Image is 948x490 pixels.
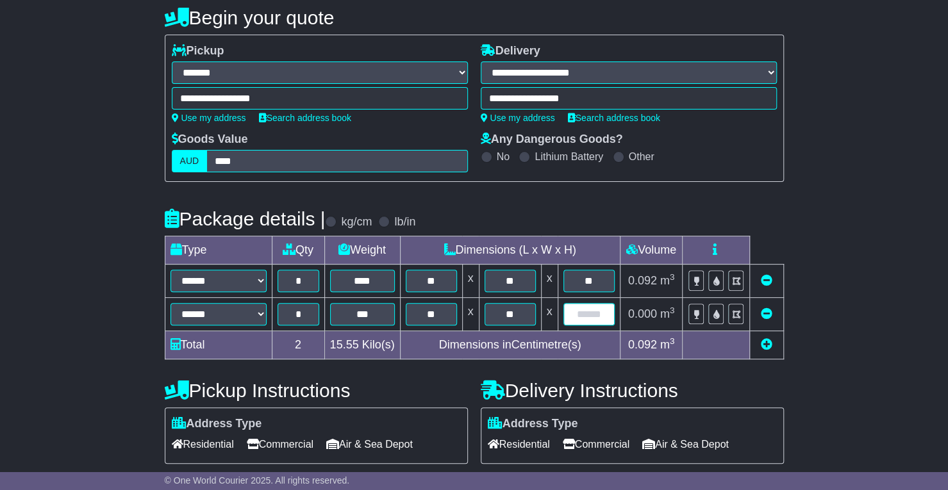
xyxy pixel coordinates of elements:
label: Goods Value [172,133,248,147]
a: Add new item [761,338,772,351]
span: m [660,307,675,320]
h4: Pickup Instructions [165,380,468,401]
a: Remove this item [761,307,772,320]
span: Residential [172,434,234,454]
a: Use my address [172,113,246,123]
td: x [541,298,558,331]
sup: 3 [670,272,675,282]
td: 2 [272,331,324,359]
span: 15.55 [330,338,359,351]
label: AUD [172,150,208,172]
span: Commercial [247,434,313,454]
span: 0.092 [628,338,657,351]
span: 0.092 [628,274,657,287]
label: Other [629,151,654,163]
sup: 3 [670,306,675,315]
label: Any Dangerous Goods? [481,133,623,147]
a: Search address book [568,113,660,123]
td: Dimensions in Centimetre(s) [400,331,620,359]
td: Kilo(s) [324,331,400,359]
label: Pickup [172,44,224,58]
span: Commercial [563,434,629,454]
td: x [462,265,479,298]
td: x [541,265,558,298]
label: Lithium Battery [535,151,603,163]
td: Type [165,236,272,265]
td: Qty [272,236,324,265]
a: Search address book [259,113,351,123]
label: kg/cm [341,215,372,229]
span: © One World Courier 2025. All rights reserved. [165,475,350,486]
span: Residential [488,434,550,454]
span: Air & Sea Depot [642,434,729,454]
span: m [660,274,675,287]
td: Dimensions (L x W x H) [400,236,620,265]
label: No [497,151,510,163]
td: Total [165,331,272,359]
span: Air & Sea Depot [326,434,413,454]
label: Delivery [481,44,540,58]
h4: Delivery Instructions [481,380,784,401]
a: Remove this item [761,274,772,287]
td: Volume [620,236,683,265]
label: lb/in [394,215,415,229]
td: Weight [324,236,400,265]
span: m [660,338,675,351]
sup: 3 [670,336,675,346]
label: Address Type [172,417,262,431]
h4: Package details | [165,208,326,229]
label: Address Type [488,417,578,431]
td: x [462,298,479,331]
h4: Begin your quote [165,7,784,28]
span: 0.000 [628,307,657,320]
a: Use my address [481,113,555,123]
